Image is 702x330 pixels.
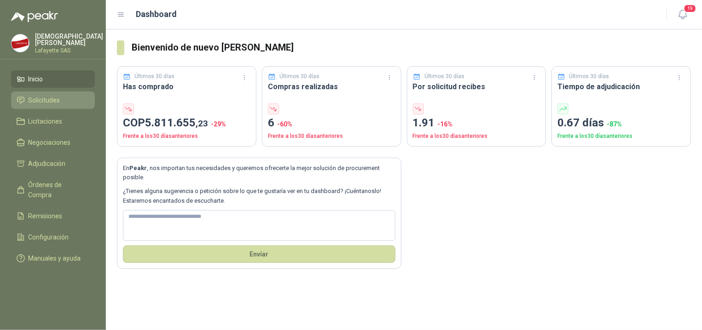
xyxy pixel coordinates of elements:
[268,132,395,141] p: Frente a los 30 días anteriores
[268,81,395,92] h3: Compras realizadas
[211,120,226,128] span: -29 %
[11,228,95,246] a: Configuración
[129,165,147,171] b: Peakr
[123,164,395,182] p: En , nos importan tus necesidades y queremos ofrecerte la mejor solución de procurement posible.
[557,132,685,141] p: Frente a los 30 días anteriores
[35,33,103,46] p: [DEMOGRAPHIC_DATA] [PERSON_NAME]
[145,116,208,129] span: 5.811.655
[557,81,685,92] h3: Tiempo de adjudicación
[11,207,95,225] a: Remisiones
[29,74,43,84] span: Inicio
[11,134,95,151] a: Negociaciones
[438,120,453,128] span: -16 %
[413,81,540,92] h3: Por solicitud recibes
[123,187,395,205] p: ¿Tienes alguna sugerencia o petición sobre lo que te gustaría ver en tu dashboard? ¡Cuéntanoslo! ...
[29,95,60,105] span: Solicitudes
[413,114,540,132] p: 1.91
[424,72,464,81] p: Últimos 30 días
[12,34,29,52] img: Company Logo
[123,114,250,132] p: COP
[136,8,177,21] h1: Dashboard
[29,232,69,242] span: Configuración
[11,91,95,109] a: Solicitudes
[35,48,103,53] p: Lafayette SAS
[123,81,250,92] h3: Has comprado
[123,132,250,141] p: Frente a los 30 días anteriores
[279,72,319,81] p: Últimos 30 días
[11,11,58,22] img: Logo peakr
[11,250,95,267] a: Manuales y ayuda
[11,70,95,88] a: Inicio
[11,155,95,172] a: Adjudicación
[29,180,86,200] span: Órdenes de Compra
[11,176,95,204] a: Órdenes de Compra
[29,253,81,263] span: Manuales y ayuda
[123,245,395,263] button: Envíar
[29,211,63,221] span: Remisiones
[11,113,95,130] a: Licitaciones
[607,120,622,128] span: -87 %
[277,120,292,128] span: -60 %
[413,132,540,141] p: Frente a los 30 días anteriores
[29,116,63,126] span: Licitaciones
[135,72,175,81] p: Últimos 30 días
[268,114,395,132] p: 6
[684,4,696,13] span: 19
[196,118,208,129] span: ,23
[557,114,685,132] p: 0.67 días
[569,72,609,81] p: Últimos 30 días
[132,40,691,55] h3: Bienvenido de nuevo [PERSON_NAME]
[674,6,691,23] button: 19
[29,137,71,148] span: Negociaciones
[29,159,66,169] span: Adjudicación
